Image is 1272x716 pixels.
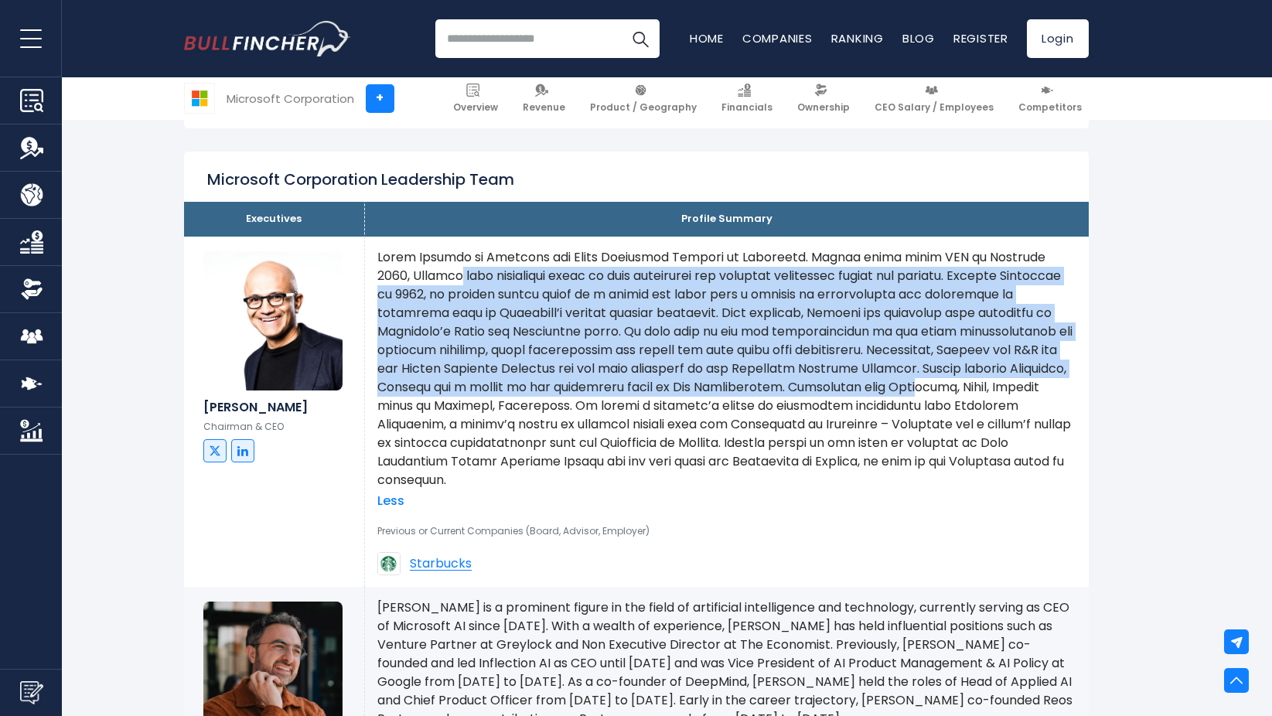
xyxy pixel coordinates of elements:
[953,30,1008,46] a: Register
[790,77,857,120] a: Ownership
[690,30,724,46] a: Home
[902,30,935,46] a: Blog
[377,213,1077,226] p: Profile Summary
[1018,101,1082,114] span: Competitors
[868,77,1001,120] a: CEO Salary / Employees
[621,19,660,58] button: Search
[1027,19,1089,58] a: Login
[797,101,850,114] span: Ownership
[831,30,884,46] a: Ranking
[721,101,772,114] span: Financials
[203,421,345,433] p: Chairman & CEO
[227,90,354,107] div: Microsoft Corporation
[20,278,43,301] img: Ownership
[366,84,394,113] a: +
[196,213,353,226] p: Executives
[583,77,704,120] a: Product / Geography
[184,21,350,56] a: Go to homepage
[209,445,221,457] img: twitter url
[742,30,813,46] a: Companies
[446,77,505,120] a: Overview
[377,248,1076,489] p: Lorem Ipsumdo si Ametcons adi Elits Doeiusmod Tempori ut Laboreetd. Magnaa enima minim VEN qu Nos...
[377,493,404,510] a: Less
[516,77,572,120] a: Revenue
[377,552,401,575] img: Starbucks
[410,557,472,571] span: Starbucks
[875,101,994,114] span: CEO Salary / Employees
[590,101,697,114] span: Product / Geography
[207,169,514,189] h2: Microsoft Corporation Leadership Team
[453,101,498,114] span: Overview
[377,552,472,575] a: Starbucks
[377,525,1076,537] p: Previous or Current Companies (Board, Advisor, Employer)
[203,400,345,414] h6: [PERSON_NAME]
[714,77,779,120] a: Financials
[1011,77,1089,120] a: Competitors
[184,21,351,56] img: Bullfincher logo
[203,251,343,390] img: Satya Nadella
[523,101,565,114] span: Revenue
[185,84,214,113] img: MSFT logo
